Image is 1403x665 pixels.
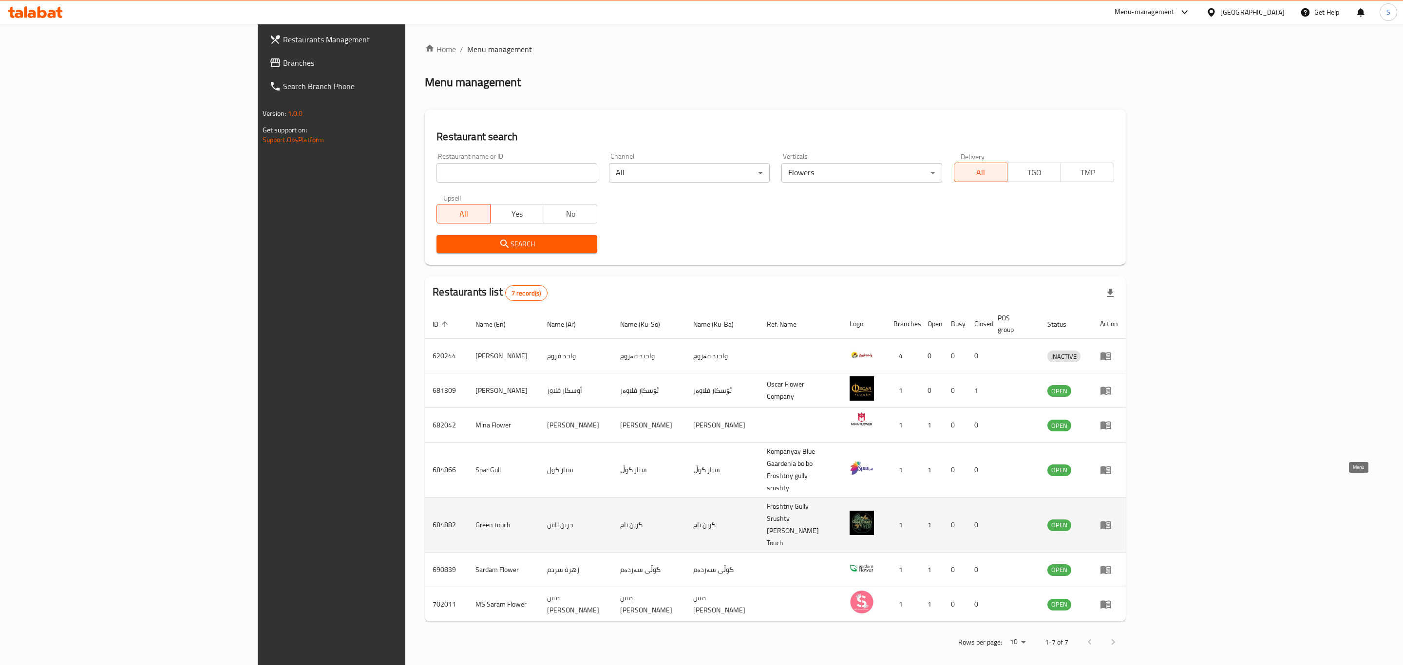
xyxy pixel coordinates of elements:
[263,124,307,136] span: Get support on:
[612,553,685,587] td: گوڵی سەردەم
[539,443,612,498] td: سبار كول
[685,408,758,443] td: [PERSON_NAME]
[967,587,990,622] td: 0
[943,443,967,498] td: 0
[433,318,451,330] span: ID
[506,289,547,298] span: 7 record(s)
[548,207,594,221] span: No
[609,163,770,183] div: All
[943,498,967,553] td: 0
[1047,599,1071,610] div: OPEN
[958,636,1002,648] p: Rows per page:
[436,163,597,183] input: Search for restaurant name or ID..
[1047,351,1081,362] span: INACTIVE
[1100,419,1118,431] div: Menu
[850,376,874,401] img: Oscar Flower
[443,194,461,201] label: Upsell
[920,587,943,622] td: 1
[967,309,990,339] th: Closed
[685,498,758,553] td: گرین تاچ
[468,553,539,587] td: Sardam Flower
[539,553,612,587] td: زهرة سردم
[436,129,1114,144] h2: Restaurant search
[433,285,547,301] h2: Restaurants list
[886,309,920,339] th: Branches
[1100,385,1118,396] div: Menu
[1100,598,1118,610] div: Menu
[1047,599,1071,610] span: OPEN
[943,373,967,408] td: 0
[850,342,874,366] img: Wahed Farooj
[1011,166,1057,180] span: TGO
[1047,464,1071,476] span: OPEN
[1047,318,1079,330] span: Status
[967,498,990,553] td: 0
[954,163,1008,182] button: All
[288,107,303,120] span: 1.0.0
[1065,166,1111,180] span: TMP
[436,235,597,253] button: Search
[759,498,842,553] td: Froshtny Gully Srushty [PERSON_NAME] Touch
[1115,6,1175,18] div: Menu-management
[547,318,588,330] span: Name (Ar)
[958,166,1004,180] span: All
[263,133,324,146] a: Support.OpsPlatform
[1047,385,1071,397] div: OPEN
[468,408,539,443] td: Mina Flower
[920,309,943,339] th: Open
[1047,519,1071,531] span: OPEN
[283,34,484,45] span: Restaurants Management
[441,207,487,221] span: All
[444,238,589,250] span: Search
[850,511,874,535] img: Green touch
[612,587,685,622] td: مس [PERSON_NAME]
[693,318,746,330] span: Name (Ku-Ba)
[967,339,990,373] td: 0
[943,339,967,373] td: 0
[886,373,920,408] td: 1
[612,373,685,408] td: ئۆسکار فلاوەر
[886,587,920,622] td: 1
[943,553,967,587] td: 0
[262,74,492,98] a: Search Branch Phone
[425,309,1126,622] table: enhanced table
[1092,309,1126,339] th: Action
[1061,163,1115,182] button: TMP
[490,204,544,223] button: Yes
[1100,464,1118,476] div: Menu
[1045,636,1068,648] p: 1-7 of 7
[1386,7,1390,18] span: S
[1007,163,1061,182] button: TGO
[539,373,612,408] td: أوسكار فلاور
[612,443,685,498] td: سپار گوڵ
[961,153,985,160] label: Delivery
[850,411,874,435] img: Mina Flower
[767,318,809,330] span: Ref. Name
[685,553,758,587] td: گوڵی سەردەم
[468,443,539,498] td: Spar Gull
[1047,564,1071,575] span: OPEN
[1047,420,1071,431] span: OPEN
[920,339,943,373] td: 0
[1099,281,1122,305] div: Export file
[886,408,920,443] td: 1
[850,590,874,614] img: MS Saram Flower
[886,498,920,553] td: 1
[262,28,492,51] a: Restaurants Management
[967,553,990,587] td: 0
[886,443,920,498] td: 1
[850,555,874,580] img: Sardam Flower
[436,204,491,223] button: All
[685,339,758,373] td: واحید فەروج
[685,443,758,498] td: سپار گوڵ
[468,587,539,622] td: MS Saram Flower
[612,339,685,373] td: واحید فەروج
[539,498,612,553] td: جرين تاش
[886,339,920,373] td: 4
[263,107,286,120] span: Version:
[612,498,685,553] td: گرین تاچ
